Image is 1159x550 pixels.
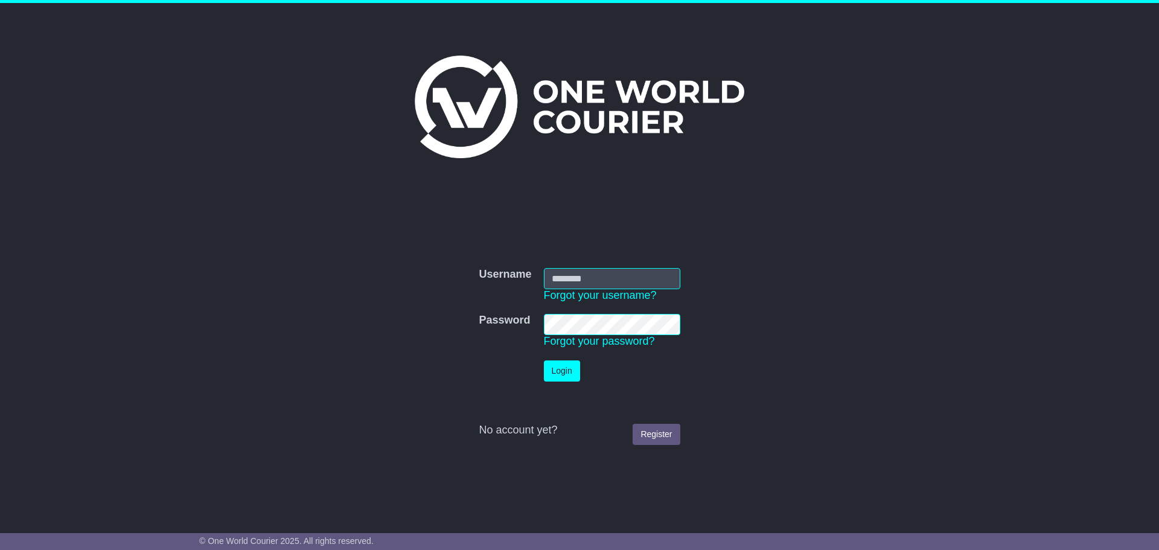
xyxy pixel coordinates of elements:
span: © One World Courier 2025. All rights reserved. [199,536,374,546]
label: Password [479,314,530,327]
label: Username [479,268,531,281]
a: Register [633,424,680,445]
a: Forgot your password? [544,335,655,347]
a: Forgot your username? [544,289,657,301]
div: No account yet? [479,424,680,437]
button: Login [544,360,580,382]
img: One World [415,56,744,158]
